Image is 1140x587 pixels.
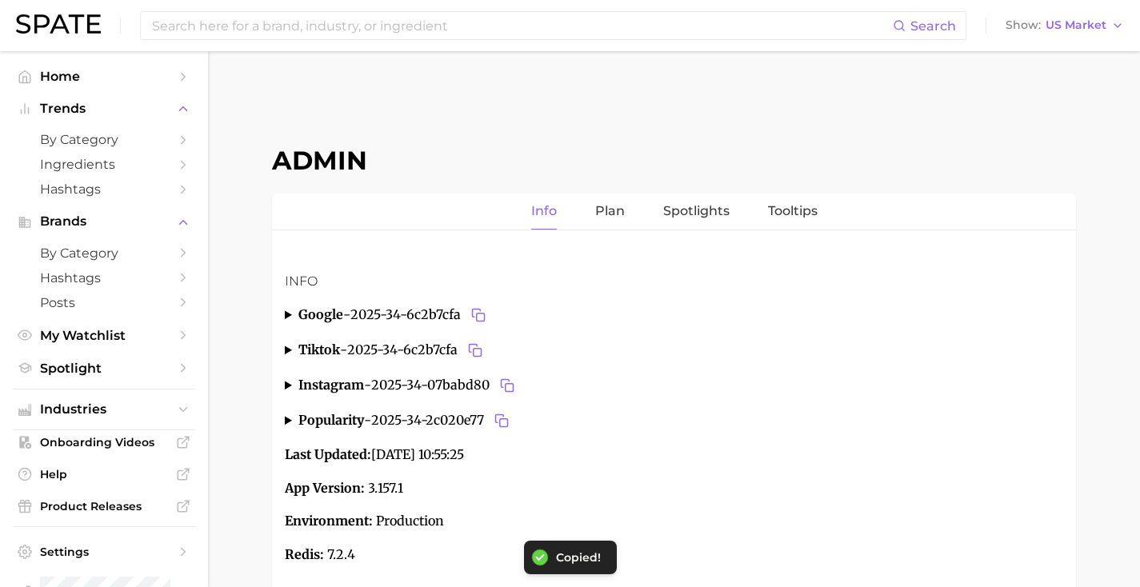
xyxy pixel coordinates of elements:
[40,295,168,310] span: Posts
[13,97,195,121] button: Trends
[13,494,195,518] a: Product Releases
[285,304,1063,326] summary: google-2025-34-6c2b7cfaCopy 2025-34-6c2b7cfa to clipboard
[531,194,557,230] a: Info
[285,445,1063,465] p: [DATE] 10:55:25
[364,377,371,393] span: -
[364,412,371,428] span: -
[40,402,168,417] span: Industries
[285,545,1063,565] p: 7.2.4
[285,272,1063,291] h3: Info
[13,266,195,290] a: Hashtags
[464,339,486,361] button: Copy 2025-34-6c2b7cfa to clipboard
[298,306,343,322] strong: google
[40,328,168,343] span: My Watchlist
[13,64,195,89] a: Home
[910,18,956,34] span: Search
[1046,21,1106,30] span: US Market
[13,430,195,454] a: Onboarding Videos
[40,69,168,84] span: Home
[40,102,168,116] span: Trends
[285,513,373,529] strong: Environment:
[343,306,350,322] span: -
[285,446,371,462] strong: Last Updated:
[13,397,195,421] button: Industries
[350,304,490,326] span: 2025-34-6c2b7cfa
[40,545,168,559] span: Settings
[13,127,195,152] a: by Category
[371,374,518,397] span: 2025-34-07babd80
[1002,15,1128,36] button: ShowUS Market
[298,341,340,357] strong: tiktok
[13,540,195,564] a: Settings
[490,409,513,432] button: Copy 2025-34-2c020e77 to clipboard
[285,478,1063,499] p: 3.157.1
[13,290,195,315] a: Posts
[285,374,1063,397] summary: instagram-2025-34-07babd80Copy 2025-34-07babd80 to clipboard
[371,409,513,432] span: 2025-34-2c020e77
[150,12,893,39] input: Search here for a brand, industry, or ingredient
[340,341,347,357] span: -
[298,412,364,428] strong: popularity
[298,377,364,393] strong: instagram
[13,177,195,202] a: Hashtags
[272,145,1076,176] h1: Admin
[40,132,168,147] span: by Category
[347,339,486,361] span: 2025-34-6c2b7cfa
[496,374,518,397] button: Copy 2025-34-07babd80 to clipboard
[285,480,365,496] strong: App Version:
[40,499,168,513] span: Product Releases
[285,511,1063,532] p: Production
[40,270,168,286] span: Hashtags
[40,214,168,229] span: Brands
[285,409,1063,432] summary: popularity-2025-34-2c020e77Copy 2025-34-2c020e77 to clipboard
[40,435,168,449] span: Onboarding Videos
[13,210,195,234] button: Brands
[13,356,195,381] a: Spotlight
[40,467,168,481] span: Help
[595,194,625,230] a: Plan
[40,246,168,261] span: by Category
[663,194,730,230] a: Spotlights
[556,550,601,565] div: Copied!
[13,152,195,177] a: Ingredients
[13,323,195,348] a: My Watchlist
[40,157,168,172] span: Ingredients
[1006,21,1041,30] span: Show
[16,14,101,34] img: SPATE
[13,462,195,486] a: Help
[285,339,1063,361] summary: tiktok-2025-34-6c2b7cfaCopy 2025-34-6c2b7cfa to clipboard
[40,182,168,197] span: Hashtags
[768,194,818,230] a: Tooltips
[285,546,324,562] strong: Redis:
[13,241,195,266] a: by Category
[40,361,168,376] span: Spotlight
[467,304,490,326] button: Copy 2025-34-6c2b7cfa to clipboard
